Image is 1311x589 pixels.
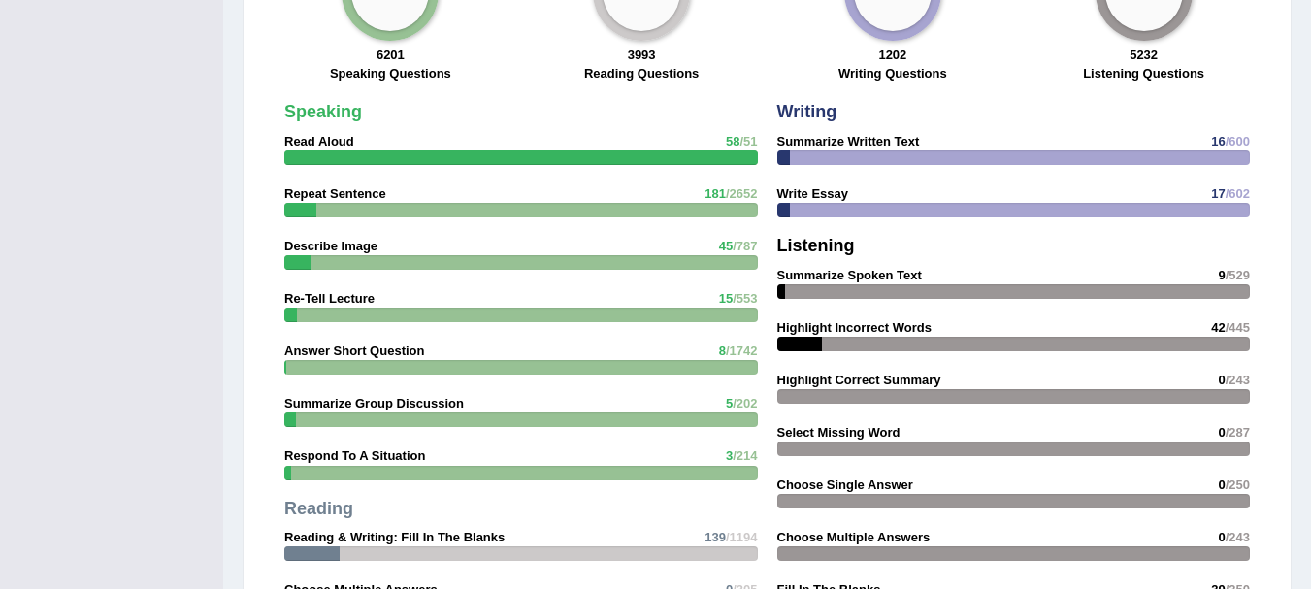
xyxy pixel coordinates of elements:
[733,448,757,463] span: /214
[1130,48,1158,62] strong: 5232
[284,239,377,253] strong: Describe Image
[1218,530,1225,544] span: 0
[1218,425,1225,440] span: 0
[726,186,758,201] span: /2652
[1218,268,1225,282] span: 9
[377,48,405,62] strong: 6201
[733,396,757,410] span: /202
[1226,373,1250,387] span: /243
[878,48,906,62] strong: 1202
[284,134,354,148] strong: Read Aloud
[1083,64,1204,82] label: Listening Questions
[284,530,505,544] strong: Reading & Writing: Fill In The Blanks
[777,373,941,387] strong: Highlight Correct Summary
[1218,373,1225,387] span: 0
[284,102,362,121] strong: Speaking
[1211,186,1225,201] span: 17
[705,186,726,201] span: 181
[284,448,425,463] strong: Respond To A Situation
[284,291,375,306] strong: Re-Tell Lecture
[726,344,758,358] span: /1742
[1211,320,1225,335] span: 42
[1211,134,1225,148] span: 16
[733,239,757,253] span: /787
[777,186,848,201] strong: Write Essay
[726,530,758,544] span: /1194
[777,320,932,335] strong: Highlight Incorrect Words
[1226,186,1250,201] span: /602
[330,64,451,82] label: Speaking Questions
[705,530,726,544] span: 139
[1226,134,1250,148] span: /600
[284,344,424,358] strong: Answer Short Question
[584,64,699,82] label: Reading Questions
[284,396,464,410] strong: Summarize Group Discussion
[777,134,920,148] strong: Summarize Written Text
[1226,320,1250,335] span: /445
[777,102,837,121] strong: Writing
[777,268,922,282] strong: Summarize Spoken Text
[719,344,726,358] span: 8
[777,425,901,440] strong: Select Missing Word
[1226,268,1250,282] span: /529
[777,477,913,492] strong: Choose Single Answer
[739,134,757,148] span: /51
[719,239,733,253] span: 45
[777,236,855,255] strong: Listening
[719,291,733,306] span: 15
[726,396,733,410] span: 5
[726,448,733,463] span: 3
[1218,477,1225,492] span: 0
[726,134,739,148] span: 58
[777,530,931,544] strong: Choose Multiple Answers
[628,48,656,62] strong: 3993
[1226,425,1250,440] span: /287
[1226,530,1250,544] span: /243
[284,499,353,518] strong: Reading
[284,186,386,201] strong: Repeat Sentence
[733,291,757,306] span: /553
[838,64,947,82] label: Writing Questions
[1226,477,1250,492] span: /250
